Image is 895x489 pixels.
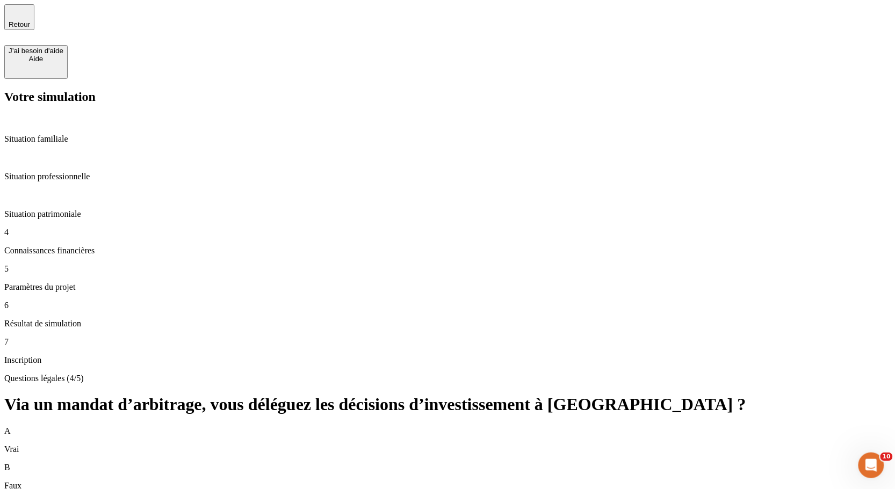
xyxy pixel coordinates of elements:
[4,264,891,274] p: 5
[4,45,68,79] button: J’ai besoin d'aideAide
[4,337,891,347] p: 7
[4,463,891,472] p: B
[4,209,891,219] p: Situation patrimoniale
[4,90,891,104] h2: Votre simulation
[4,374,891,383] p: Questions légales (4/5)
[4,426,891,436] p: A
[4,134,891,144] p: Situation familiale
[4,228,891,237] p: 4
[4,395,891,414] h1: Via un mandat d’arbitrage, vous déléguez les décisions d’investissement à [GEOGRAPHIC_DATA] ?
[4,246,891,256] p: Connaissances financières
[9,47,63,55] div: J’ai besoin d'aide
[9,20,30,28] span: Retour
[4,444,891,454] p: Vrai
[9,55,63,63] div: Aide
[4,282,891,292] p: Paramètres du projet
[4,4,34,30] button: Retour
[4,172,891,181] p: Situation professionnelle
[858,452,884,478] iframe: Intercom live chat
[4,319,891,329] p: Résultat de simulation
[880,452,893,461] span: 10
[4,355,891,365] p: Inscription
[4,301,891,310] p: 6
